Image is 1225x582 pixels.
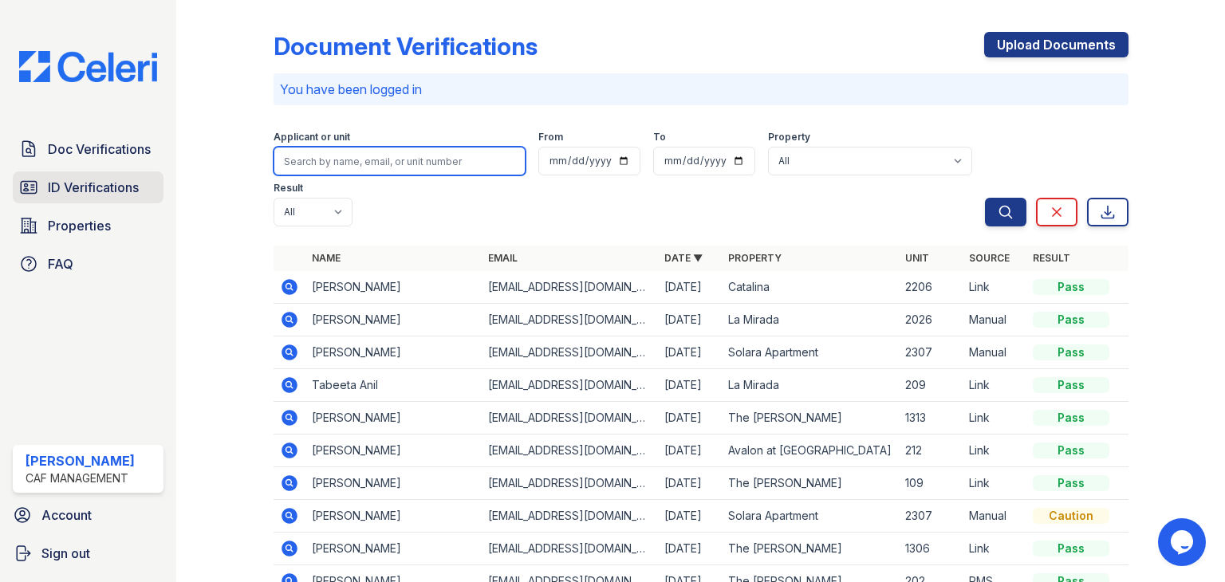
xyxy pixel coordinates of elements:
td: Link [963,533,1026,565]
td: 1313 [899,402,963,435]
td: Link [963,435,1026,467]
td: [EMAIL_ADDRESS][DOMAIN_NAME] [482,336,658,369]
span: ID Verifications [48,178,139,197]
div: Pass [1033,442,1109,458]
td: Link [963,369,1026,402]
input: Search by name, email, or unit number [274,147,526,175]
div: Caution [1033,508,1109,524]
td: [PERSON_NAME] [305,533,482,565]
td: [DATE] [658,435,722,467]
td: [EMAIL_ADDRESS][DOMAIN_NAME] [482,467,658,500]
td: 2307 [899,336,963,369]
td: [EMAIL_ADDRESS][DOMAIN_NAME] [482,533,658,565]
div: [PERSON_NAME] [26,451,135,470]
td: Link [963,467,1026,500]
td: [PERSON_NAME] [305,467,482,500]
a: Doc Verifications [13,133,163,165]
td: 209 [899,369,963,402]
div: Document Verifications [274,32,538,61]
td: 1306 [899,533,963,565]
a: Property [728,252,782,264]
label: From [538,131,563,144]
a: Sign out [6,537,170,569]
td: [DATE] [658,369,722,402]
td: [DATE] [658,533,722,565]
span: Doc Verifications [48,140,151,159]
td: Solara Apartment [722,336,898,369]
div: Pass [1033,279,1109,295]
td: 2307 [899,500,963,533]
td: [EMAIL_ADDRESS][DOMAIN_NAME] [482,369,658,402]
label: Property [768,131,810,144]
div: Pass [1033,312,1109,328]
td: [PERSON_NAME] [305,435,482,467]
a: Name [312,252,341,264]
td: Manual [963,304,1026,336]
td: [EMAIL_ADDRESS][DOMAIN_NAME] [482,402,658,435]
td: [DATE] [658,500,722,533]
div: Pass [1033,344,1109,360]
td: The [PERSON_NAME] [722,402,898,435]
a: Result [1033,252,1070,264]
td: La Mirada [722,304,898,336]
td: The [PERSON_NAME] [722,467,898,500]
a: Unit [905,252,929,264]
td: [PERSON_NAME] [305,271,482,304]
div: Pass [1033,475,1109,491]
a: Upload Documents [984,32,1128,57]
span: Properties [48,216,111,235]
label: Applicant or unit [274,131,350,144]
span: FAQ [48,254,73,273]
td: [DATE] [658,271,722,304]
td: [PERSON_NAME] [305,304,482,336]
td: [EMAIL_ADDRESS][DOMAIN_NAME] [482,304,658,336]
label: To [653,131,666,144]
img: CE_Logo_Blue-a8612792a0a2168367f1c8372b55b34899dd931a85d93a1a3d3e32e68fde9ad4.png [6,51,170,82]
td: Manual [963,500,1026,533]
td: 2026 [899,304,963,336]
a: ID Verifications [13,171,163,203]
td: La Mirada [722,369,898,402]
td: [DATE] [658,402,722,435]
td: Catalina [722,271,898,304]
label: Result [274,182,303,195]
td: The [PERSON_NAME] [722,533,898,565]
td: [DATE] [658,336,722,369]
div: CAF Management [26,470,135,486]
td: [DATE] [658,304,722,336]
td: Solara Apartment [722,500,898,533]
td: 109 [899,467,963,500]
span: Account [41,505,92,525]
td: Avalon at [GEOGRAPHIC_DATA] [722,435,898,467]
td: [EMAIL_ADDRESS][DOMAIN_NAME] [482,271,658,304]
a: Properties [13,210,163,242]
a: Account [6,499,170,531]
td: [DATE] [658,467,722,500]
a: Email [488,252,518,264]
td: [PERSON_NAME] [305,402,482,435]
td: [EMAIL_ADDRESS][DOMAIN_NAME] [482,500,658,533]
a: Source [969,252,1010,264]
td: [EMAIL_ADDRESS][DOMAIN_NAME] [482,435,658,467]
div: Pass [1033,541,1109,556]
a: FAQ [13,248,163,280]
div: Pass [1033,377,1109,393]
span: Sign out [41,544,90,563]
td: 212 [899,435,963,467]
td: [PERSON_NAME] [305,336,482,369]
td: Link [963,402,1026,435]
td: Link [963,271,1026,304]
td: Manual [963,336,1026,369]
td: [PERSON_NAME] [305,500,482,533]
iframe: chat widget [1158,518,1209,566]
td: Tabeeta Anil [305,369,482,402]
p: You have been logged in [280,80,1122,99]
a: Date ▼ [664,252,703,264]
td: 2206 [899,271,963,304]
div: Pass [1033,410,1109,426]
